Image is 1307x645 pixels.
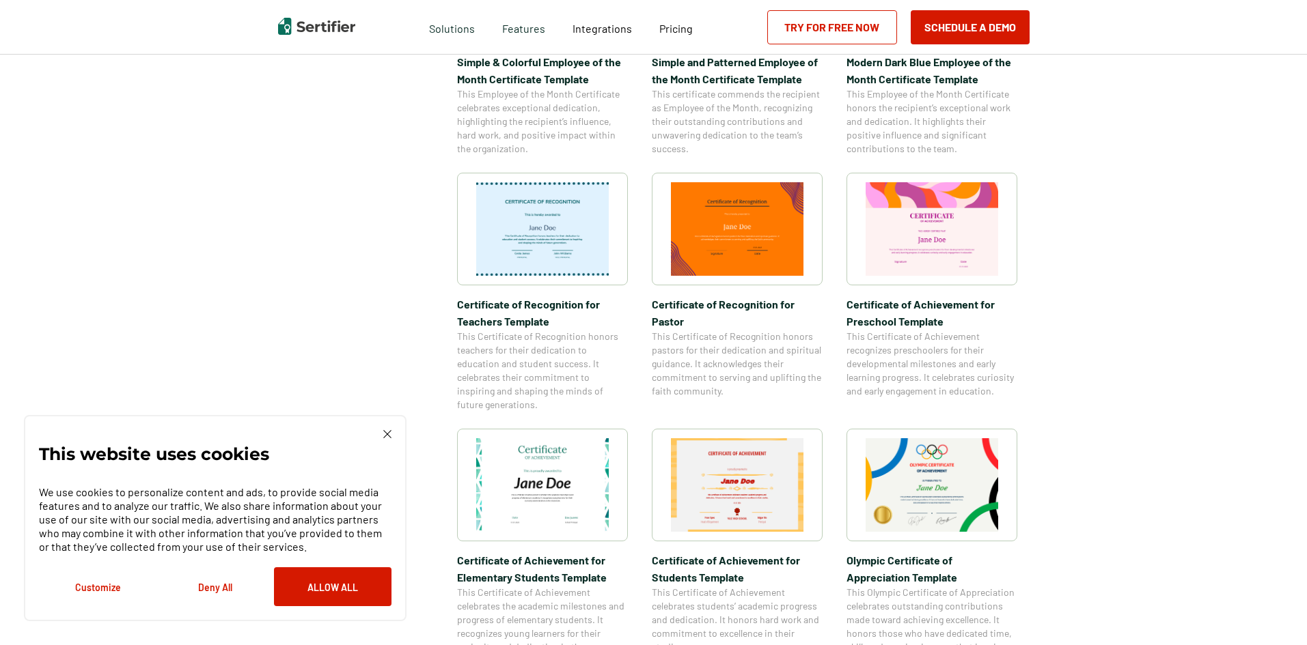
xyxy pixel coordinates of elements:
[652,173,823,412] a: Certificate of Recognition for PastorCertificate of Recognition for PastorThis Certificate of Rec...
[847,87,1017,156] span: This Employee of the Month Certificate honors the recipient’s exceptional work and dedication. It...
[274,567,391,606] button: Allow All
[457,296,628,330] span: Certificate of Recognition for Teachers Template
[39,447,269,461] p: This website uses cookies
[847,296,1017,330] span: Certificate of Achievement for Preschool Template
[278,18,355,35] img: Sertifier | Digital Credentialing Platform
[573,18,632,35] a: Integrations
[156,567,274,606] button: Deny All
[652,330,823,398] span: This Certificate of Recognition honors pastors for their dedication and spiritual guidance. It ac...
[476,438,609,532] img: Certificate of Achievement for Elementary Students Template
[457,551,628,586] span: Certificate of Achievement for Elementary Students Template
[457,330,628,412] span: This Certificate of Recognition honors teachers for their dedication to education and student suc...
[866,438,998,532] img: Olympic Certificate of Appreciation​ Template
[502,18,545,35] span: Features
[866,182,998,276] img: Certificate of Achievement for Preschool Template
[847,53,1017,87] span: Modern Dark Blue Employee of the Month Certificate Template
[847,551,1017,586] span: Olympic Certificate of Appreciation​ Template
[671,438,803,532] img: Certificate of Achievement for Students Template
[1239,579,1307,645] iframe: Chat Widget
[671,182,803,276] img: Certificate of Recognition for Pastor
[847,330,1017,398] span: This Certificate of Achievement recognizes preschoolers for their developmental milestones and ea...
[652,296,823,330] span: Certificate of Recognition for Pastor
[383,430,391,438] img: Cookie Popup Close
[652,53,823,87] span: Simple and Patterned Employee of the Month Certificate Template
[457,53,628,87] span: Simple & Colorful Employee of the Month Certificate Template
[767,10,897,44] a: Try for Free Now
[652,551,823,586] span: Certificate of Achievement for Students Template
[573,22,632,35] span: Integrations
[429,18,475,35] span: Solutions
[457,87,628,156] span: This Employee of the Month Certificate celebrates exceptional dedication, highlighting the recipi...
[39,567,156,606] button: Customize
[476,182,609,276] img: Certificate of Recognition for Teachers Template
[911,10,1030,44] button: Schedule a Demo
[659,18,693,35] a: Pricing
[39,485,391,554] p: We use cookies to personalize content and ads, to provide social media features and to analyze ou...
[847,173,1017,412] a: Certificate of Achievement for Preschool TemplateCertificate of Achievement for Preschool Templat...
[457,173,628,412] a: Certificate of Recognition for Teachers TemplateCertificate of Recognition for Teachers TemplateT...
[652,87,823,156] span: This certificate commends the recipient as Employee of the Month, recognizing their outstanding c...
[659,22,693,35] span: Pricing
